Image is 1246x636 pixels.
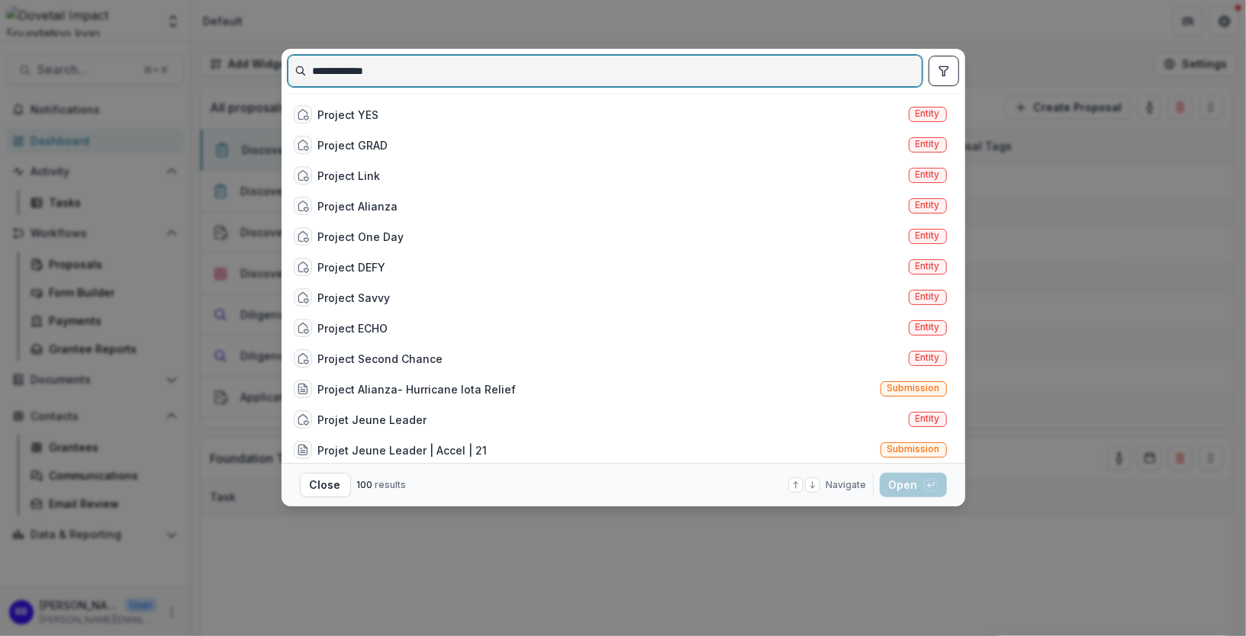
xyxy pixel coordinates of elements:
span: results [375,479,407,490]
button: Close [300,473,351,497]
span: Entity [916,230,940,241]
div: Projet Jeune Leader | Accel | 21 [318,442,488,458]
span: Submission [887,383,940,393]
span: Submission [887,444,940,455]
span: Entity [916,139,940,149]
div: Project Second Chance [318,351,443,367]
span: Entity [916,322,940,332]
div: Project Alianza [318,198,398,214]
span: Navigate [826,478,867,492]
span: Entity [916,413,940,424]
span: Entity [916,169,940,180]
div: Project Savvy [318,290,391,306]
div: Project DEFY [318,259,386,275]
div: Projet Jeune Leader [318,412,427,428]
div: Project Link [318,168,381,184]
div: Project Alianza- Hurricane Iota Relief [318,381,517,397]
span: Entity [916,352,940,363]
span: Entity [916,291,940,302]
span: Entity [916,108,940,119]
div: Project ECHO [318,320,388,336]
span: Entity [916,200,940,210]
div: Project GRAD [318,137,388,153]
div: Project One Day [318,229,404,245]
span: Entity [916,261,940,271]
button: Open [880,473,947,497]
div: Project YES [318,107,379,123]
button: toggle filters [929,56,959,86]
span: 100 [357,479,373,490]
